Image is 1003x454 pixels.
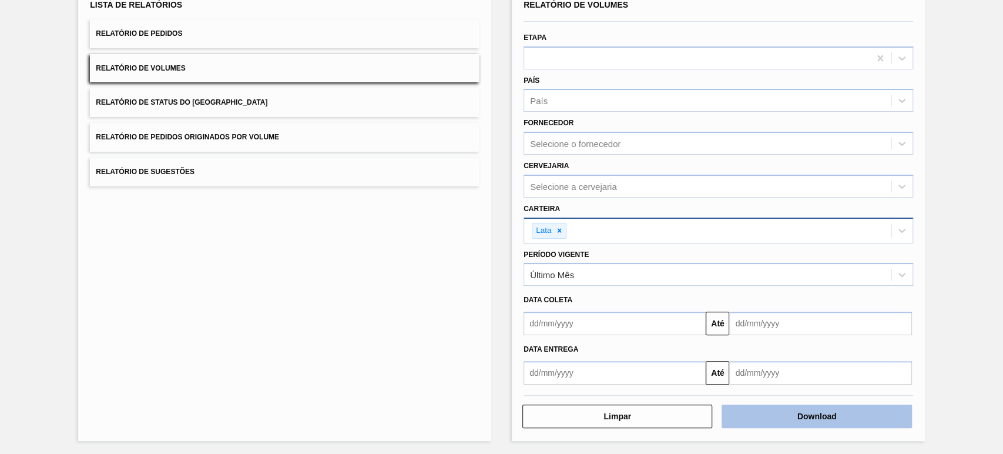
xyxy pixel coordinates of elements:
span: Relatório de Sugestões [96,168,194,176]
div: Lata [532,223,553,238]
span: Relatório de Status do [GEOGRAPHIC_DATA] [96,98,267,106]
input: dd/mm/yyyy [524,361,706,385]
input: dd/mm/yyyy [524,312,706,335]
span: Relatório de Pedidos [96,29,182,38]
input: dd/mm/yyyy [729,312,911,335]
button: Até [706,312,729,335]
button: Relatório de Sugestões [90,158,479,186]
button: Até [706,361,729,385]
span: Data entrega [524,345,578,353]
label: Fornecedor [524,119,573,127]
div: País [530,96,548,106]
div: Selecione o fornecedor [530,139,620,149]
label: País [524,76,539,85]
label: Cervejaria [524,162,569,170]
input: dd/mm/yyyy [729,361,911,385]
button: Download [722,405,911,428]
button: Relatório de Volumes [90,54,479,83]
div: Último Mês [530,270,574,280]
div: Selecione a cervejaria [530,181,617,191]
button: Relatório de Pedidos Originados por Volume [90,123,479,152]
label: Etapa [524,34,546,42]
button: Relatório de Status do [GEOGRAPHIC_DATA] [90,88,479,117]
label: Carteira [524,205,560,213]
button: Limpar [522,405,712,428]
button: Relatório de Pedidos [90,19,479,48]
label: Período Vigente [524,251,589,259]
span: Relatório de Pedidos Originados por Volume [96,133,279,141]
span: Data coleta [524,296,572,304]
span: Relatório de Volumes [96,64,185,72]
